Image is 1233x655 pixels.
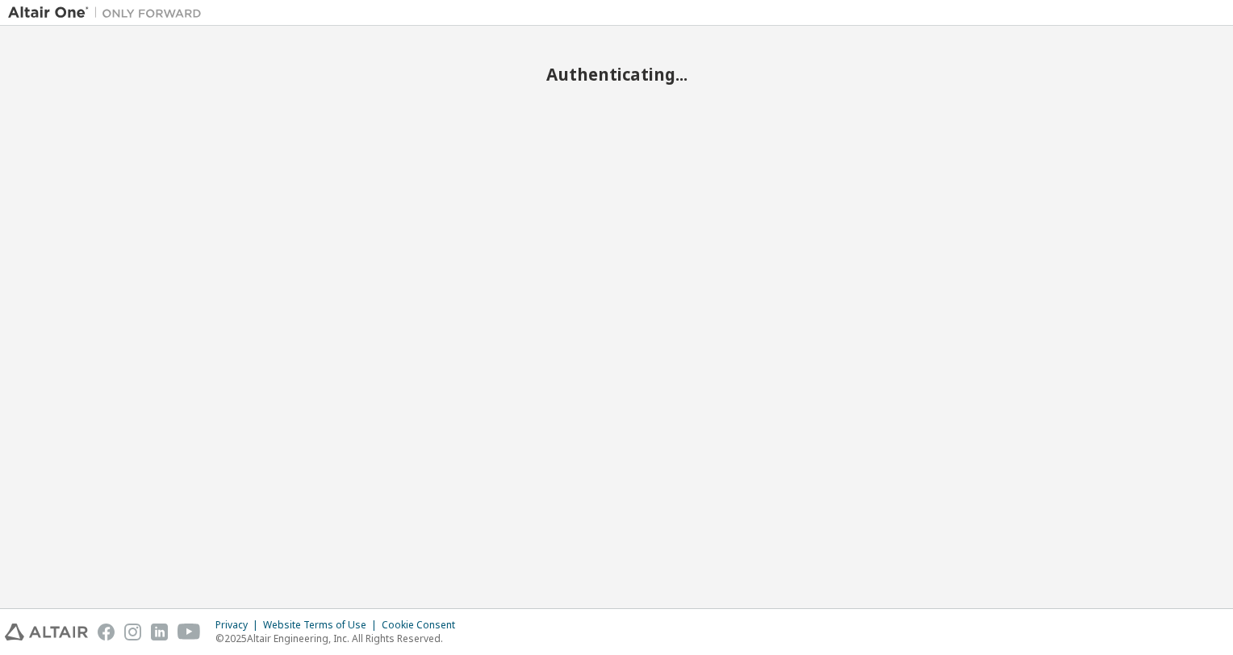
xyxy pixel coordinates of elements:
img: linkedin.svg [151,624,168,640]
img: facebook.svg [98,624,115,640]
div: Cookie Consent [382,619,465,632]
div: Website Terms of Use [263,619,382,632]
img: youtube.svg [178,624,201,640]
img: instagram.svg [124,624,141,640]
p: © 2025 Altair Engineering, Inc. All Rights Reserved. [215,632,465,645]
img: Altair One [8,5,210,21]
img: altair_logo.svg [5,624,88,640]
div: Privacy [215,619,263,632]
h2: Authenticating... [8,64,1225,85]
